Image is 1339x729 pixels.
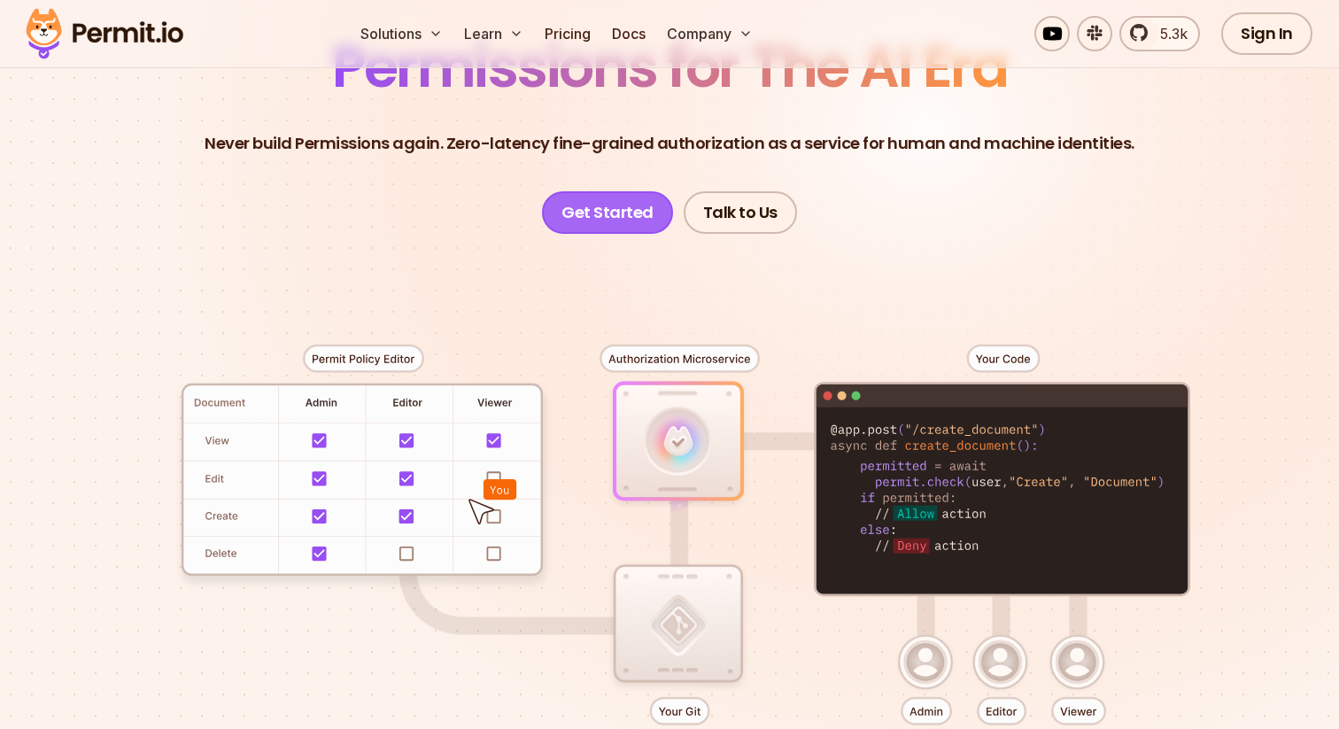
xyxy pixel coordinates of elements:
a: 5.3k [1119,16,1200,51]
button: Learn [457,16,530,51]
button: Solutions [353,16,450,51]
a: Sign In [1221,12,1312,55]
a: Pricing [538,16,598,51]
button: Company [660,16,760,51]
span: 5.3k [1149,23,1188,44]
p: Never build Permissions again. Zero-latency fine-grained authorization as a service for human and... [205,131,1134,156]
a: Docs [605,16,653,51]
a: Get Started [542,191,673,234]
a: Talk to Us [684,191,797,234]
img: Permit logo [18,4,191,64]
